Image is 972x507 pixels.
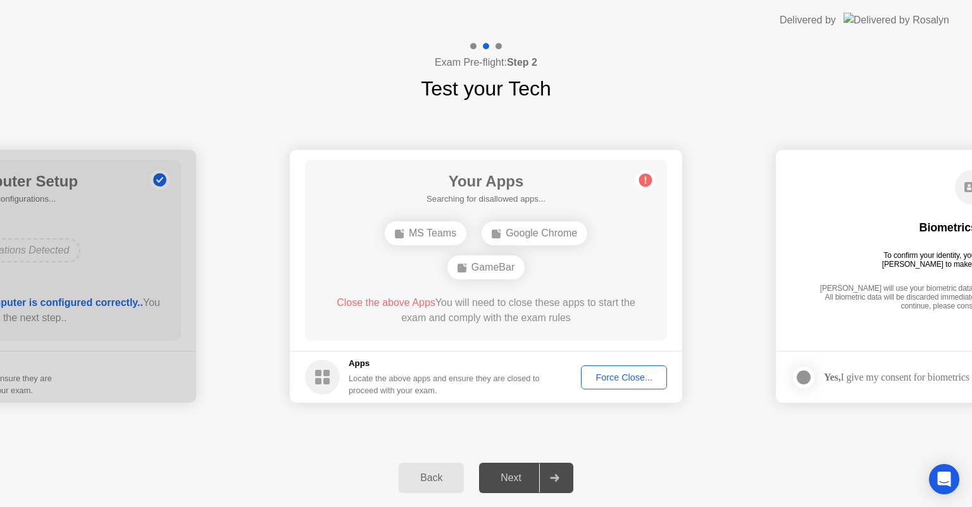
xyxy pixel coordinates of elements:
[824,372,840,382] strong: Yes,
[482,221,587,245] div: Google Chrome
[323,295,649,326] div: You will need to close these apps to start the exam and comply with the exam rules
[337,297,435,308] span: Close the above Apps
[349,372,540,396] div: Locate the above apps and ensure they are closed to proceed with your exam.
[780,13,836,28] div: Delivered by
[585,372,663,382] div: Force Close...
[399,463,464,493] button: Back
[581,365,667,389] button: Force Close...
[427,193,545,205] h5: Searching for disallowed apps...
[427,170,545,193] h1: Your Apps
[447,255,525,279] div: GameBar
[479,463,573,493] button: Next
[844,13,949,27] img: Delivered by Rosalyn
[421,73,551,104] h1: Test your Tech
[402,472,460,484] div: Back
[435,55,537,70] h4: Exam Pre-flight:
[929,464,959,494] div: Open Intercom Messenger
[507,57,537,68] b: Step 2
[385,221,466,245] div: MS Teams
[349,357,540,370] h5: Apps
[483,472,539,484] div: Next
